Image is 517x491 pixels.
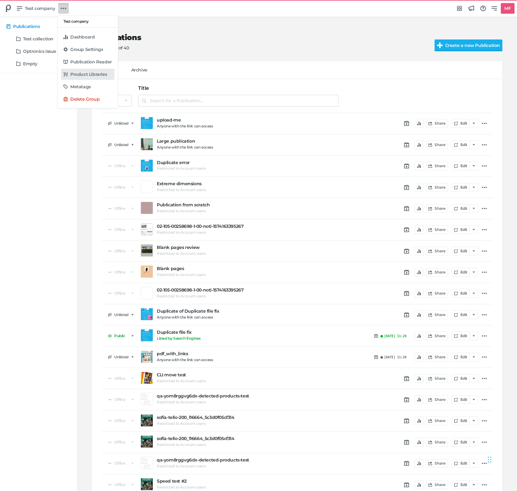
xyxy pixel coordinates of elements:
[61,56,114,67] a: Publication Reader
[70,59,112,65] h5: Publication Reader
[61,44,114,55] a: Group Settings
[70,97,100,102] h5: Delete Group
[70,34,95,40] h5: Dashboard
[488,450,491,469] div: Drag
[70,47,103,52] h5: Group Settings
[70,72,107,77] h5: Product Libraries
[63,19,112,24] h6: Test company
[70,84,91,89] h5: Metatags
[61,81,114,92] a: Metatags
[61,31,114,43] a: Dashboard
[486,444,517,474] iframe: Chat Widget
[61,69,114,80] a: Product Libraries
